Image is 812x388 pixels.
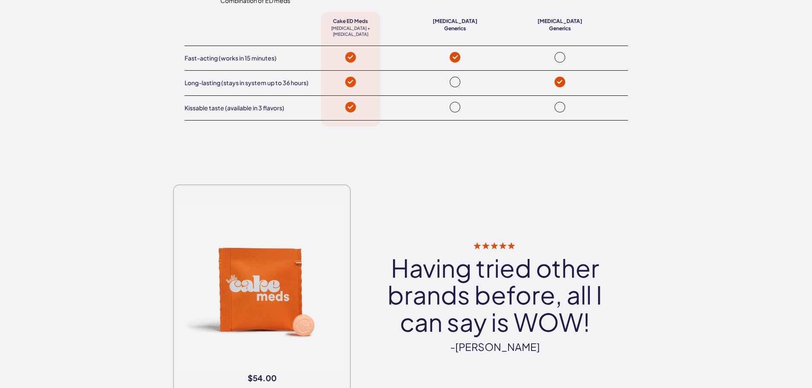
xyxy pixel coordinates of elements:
[530,18,589,32] strong: [MEDICAL_DATA] Generics
[425,18,485,32] strong: [MEDICAL_DATA] Generics
[376,340,613,354] cite: -[PERSON_NAME]
[376,254,613,336] q: Having tried other brands before, all I can say is WOW!
[185,104,321,112] div: Kissable taste (available in 3 flavors)
[185,79,321,87] div: Long-lasting (stays in system up to 36 hours)
[213,374,311,382] span: $54.00
[185,54,321,63] div: Fast-acting (works in 15 minutes)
